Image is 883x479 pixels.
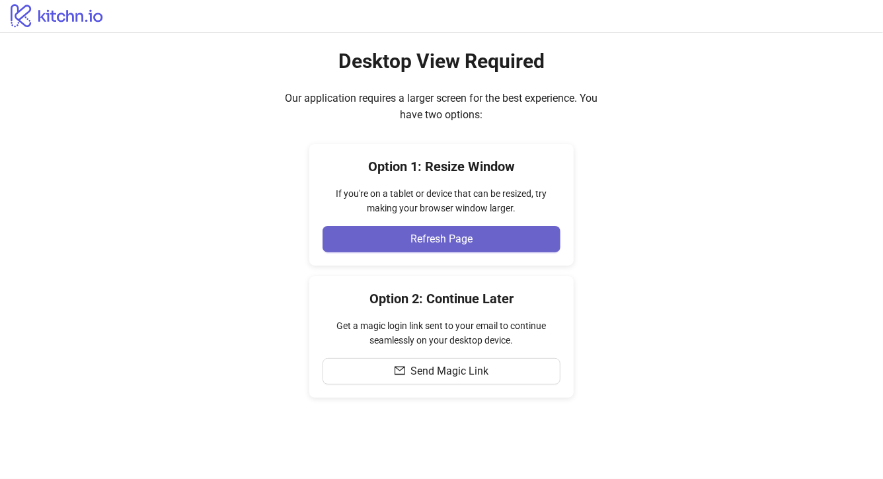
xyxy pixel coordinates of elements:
[410,365,488,377] span: Send Magic Link
[323,289,560,308] h4: Option 2: Continue Later
[323,318,560,348] div: Get a magic login link sent to your email to continue seamlessly on your desktop device.
[276,90,607,123] div: Our application requires a larger screen for the best experience. You have two options:
[338,49,545,74] h2: Desktop View Required
[395,365,405,376] span: mail
[323,157,560,176] h4: Option 1: Resize Window
[323,226,560,252] button: Refresh Page
[410,233,473,245] span: Refresh Page
[323,186,560,215] div: If you're on a tablet or device that can be resized, try making your browser window larger.
[323,358,560,385] button: Send Magic Link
